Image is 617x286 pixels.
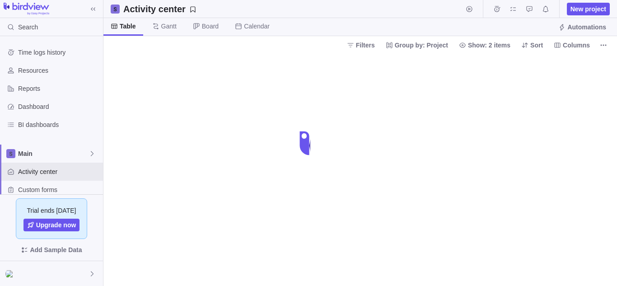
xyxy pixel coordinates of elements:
span: Group by: Project [395,41,448,50]
img: logo [4,3,49,15]
span: My assignments [507,3,519,15]
span: Add Sample Data [30,244,82,255]
span: Dashboard [18,102,99,111]
span: Show: 2 items [468,41,510,50]
h2: Activity center [123,3,186,15]
span: Group by: Project [382,39,452,52]
span: Automations [555,21,610,33]
span: Time logs history [18,48,99,57]
span: New project [570,5,606,14]
span: Time logs [491,3,503,15]
span: Show: 2 items [455,39,514,52]
span: Board [202,22,219,31]
div: Test"img Srcx{{5+5}} [5,268,16,279]
span: Columns [563,41,590,50]
span: Save your current layout and filters as a View [120,3,200,15]
span: Notifications [539,3,552,15]
span: Gantt [161,22,177,31]
span: Upgrade now [36,220,76,230]
span: BI dashboards [18,120,99,129]
span: Trial ends [DATE] [27,206,76,215]
span: Reports [18,84,99,93]
span: New project [567,3,610,15]
span: Sort [518,39,547,52]
a: Time logs [491,7,503,14]
span: More actions [597,39,610,52]
span: Filters [343,39,379,52]
span: Custom forms [18,185,99,194]
span: Search [18,23,38,32]
div: loading [290,125,327,161]
span: Table [120,22,136,31]
span: Automations [567,23,606,32]
a: Upgrade now [23,219,80,231]
span: Add Sample Data [7,243,96,257]
a: Notifications [539,7,552,14]
a: Approval requests [523,7,536,14]
span: Activity center [18,167,99,176]
span: Start timer [463,3,476,15]
span: Columns [550,39,594,52]
span: Main [18,149,89,158]
span: Calendar [244,22,270,31]
span: Approval requests [523,3,536,15]
span: Resources [18,66,99,75]
a: My assignments [507,7,519,14]
span: Filters [356,41,375,50]
img: Show [5,270,16,277]
span: Sort [530,41,543,50]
